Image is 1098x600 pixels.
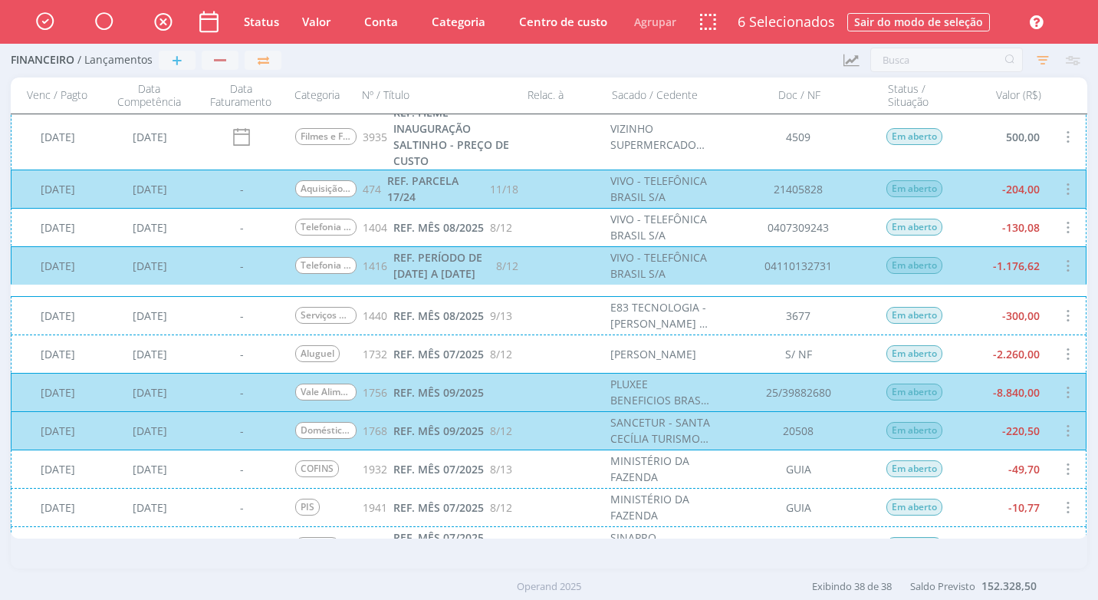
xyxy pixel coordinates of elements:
[241,13,282,31] button: Status
[880,82,957,109] div: Status / Situação
[719,82,880,109] div: Doc / NF
[512,12,614,31] button: Centro de custo
[282,8,344,35] button: Valor
[159,51,196,70] button: +
[287,82,356,109] div: Categoria
[870,48,1023,72] input: Busca
[981,579,1037,593] b: 152.328,50
[77,54,153,67] span: / Lançamentos
[103,82,195,109] div: Data Competência
[344,8,412,35] button: Conta
[172,51,182,69] span: +
[604,82,719,109] div: Sacado / Cedente
[738,12,835,32] span: 6 Selecionados
[357,12,405,31] button: Conta
[910,579,975,593] span: Saldo Previsto
[295,12,337,31] button: Valor
[812,579,892,593] span: Exibindo 38 de 38
[412,8,499,35] button: Categoria
[425,12,492,31] button: Categoria
[362,89,409,102] span: Nº / Título
[11,54,74,67] span: Financeiro
[499,8,621,35] button: Centro de custo
[244,14,279,29] span: Status
[11,82,103,109] div: Venc / Pagto
[520,82,604,109] div: Relac. à
[957,82,1049,109] div: Valor (R$)
[195,82,287,109] div: Data Faturamento
[847,13,990,31] button: Sair do modo de seleção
